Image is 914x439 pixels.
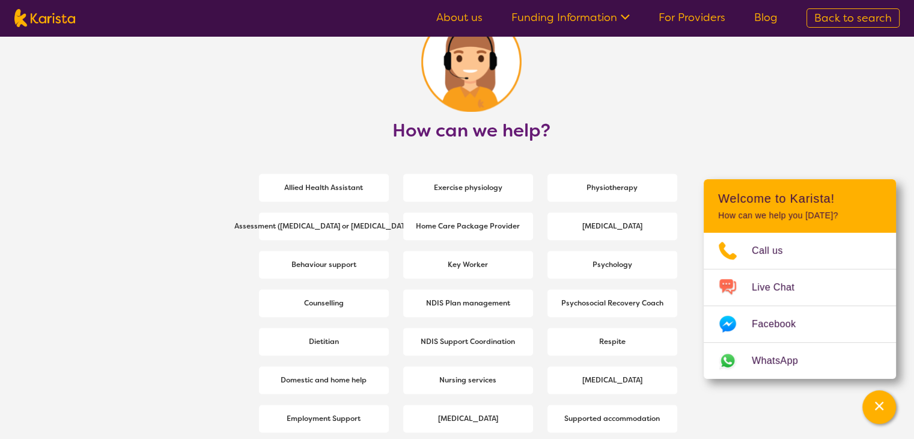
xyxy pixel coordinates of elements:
a: Domestic and home help [259,366,389,394]
a: Key Worker [403,251,533,278]
button: Channel Menu [862,390,896,424]
b: Allied Health Assistant [284,183,363,192]
b: [MEDICAL_DATA] [582,375,642,385]
a: NDIS Plan management [403,289,533,317]
b: Behaviour support [291,260,356,269]
a: Employment Support [259,405,389,432]
img: Karista logo [14,9,75,27]
a: Exercise physiology [403,174,533,201]
b: Supported accommodation [564,414,660,423]
b: Key Worker [448,260,488,269]
b: Psychology [593,260,632,269]
span: WhatsApp [752,352,812,370]
a: NDIS Support Coordination [403,328,533,355]
a: Blog [754,10,778,25]
b: Nursing services [439,375,496,385]
a: Funding Information [511,10,630,25]
b: Assessment ([MEDICAL_DATA] or [MEDICAL_DATA]) [234,221,413,231]
a: [MEDICAL_DATA] [547,366,677,394]
a: Supported accommodation [547,405,677,432]
a: Nursing services [403,366,533,394]
a: [MEDICAL_DATA] [403,405,533,432]
span: Back to search [814,11,892,25]
div: Channel Menu [704,179,896,379]
a: Respite [547,328,677,355]
a: Dietitian [259,328,389,355]
span: Facebook [752,315,810,333]
a: [MEDICAL_DATA] [547,212,677,240]
span: Call us [752,242,797,260]
span: Live Chat [752,278,809,296]
a: Web link opens in a new tab. [704,343,896,379]
h2: How can we help? [241,120,702,141]
a: Psychosocial Recovery Coach [547,289,677,317]
a: Assessment ([MEDICAL_DATA] or [MEDICAL_DATA]) [259,212,389,240]
b: Dietitian [309,337,339,346]
b: Counselling [304,298,344,308]
b: [MEDICAL_DATA] [582,221,642,231]
a: Behaviour support [259,251,389,278]
a: Psychology [547,251,677,278]
ul: Choose channel [704,233,896,379]
a: For Providers [659,10,725,25]
b: [MEDICAL_DATA] [438,414,498,423]
b: Domestic and home help [281,375,367,385]
a: Allied Health Assistant [259,174,389,201]
a: Counselling [259,289,389,317]
b: NDIS Plan management [426,298,510,308]
b: Employment Support [287,414,361,423]
a: Physiotherapy [547,174,677,201]
a: Back to search [806,8,900,28]
p: How can we help you [DATE]? [718,210,882,221]
img: Circle [421,11,522,112]
h2: Welcome to Karista! [718,191,882,206]
b: Physiotherapy [586,183,638,192]
a: About us [436,10,483,25]
b: Home Care Package Provider [416,221,520,231]
b: NDIS Support Coordination [421,337,515,346]
b: Psychosocial Recovery Coach [561,298,663,308]
b: Exercise physiology [434,183,502,192]
a: Home Care Package Provider [403,212,533,240]
b: Respite [599,337,626,346]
